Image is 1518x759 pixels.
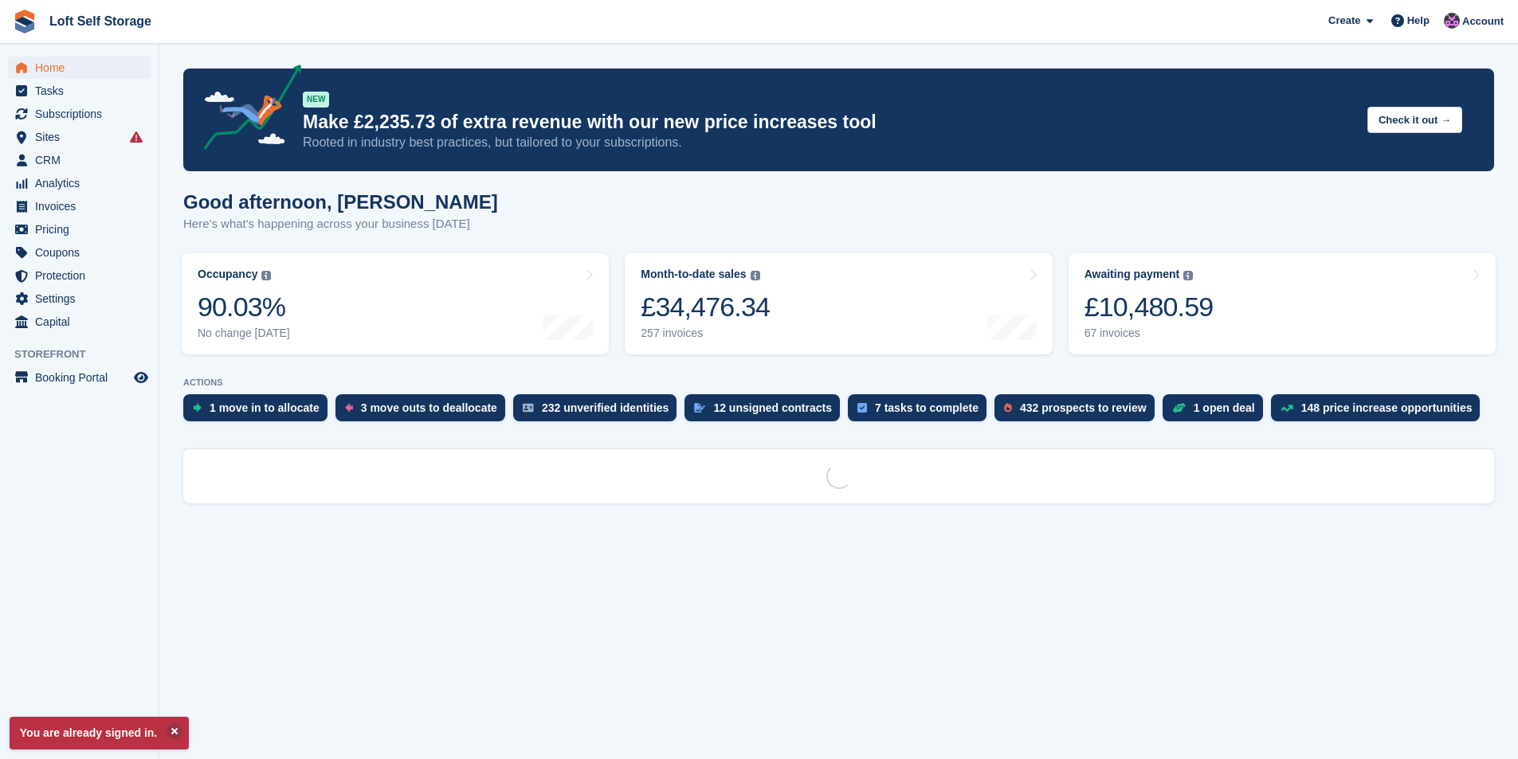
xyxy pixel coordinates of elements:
div: NEW [303,92,329,108]
a: 232 unverified identities [513,394,685,429]
p: Here's what's happening across your business [DATE] [183,215,498,233]
a: menu [8,241,151,264]
img: move_ins_to_allocate_icon-fdf77a2bb77ea45bf5b3d319d69a93e2d87916cf1d5bf7949dd705db3b84f3ca.svg [193,403,202,413]
a: 1 move in to allocate [183,394,335,429]
img: icon-info-grey-7440780725fd019a000dd9b08b2336e03edf1995a4989e88bcd33f0948082b44.svg [261,271,271,280]
div: 1 move in to allocate [210,401,320,414]
img: icon-info-grey-7440780725fd019a000dd9b08b2336e03edf1995a4989e88bcd33f0948082b44.svg [1183,271,1193,280]
div: 257 invoices [641,327,770,340]
a: 3 move outs to deallocate [335,394,513,429]
div: Month-to-date sales [641,268,746,281]
img: icon-info-grey-7440780725fd019a000dd9b08b2336e03edf1995a4989e88bcd33f0948082b44.svg [751,271,760,280]
img: Amy Wright [1444,13,1460,29]
span: Booking Portal [35,366,131,389]
div: 7 tasks to complete [875,401,979,414]
img: verify_identity-adf6edd0f0f0b5bbfe63781bf79b02c33cf7c696d77639b501bdc392416b5a36.svg [523,403,534,413]
div: 148 price increase opportunities [1301,401,1473,414]
div: Awaiting payment [1085,268,1180,281]
a: menu [8,149,151,171]
img: price_increase_opportunities-93ffe204e8149a01c8c9dc8f82e8f89637d9d84a8eef4429ea346261dce0b2c0.svg [1281,405,1293,412]
span: Capital [35,311,131,333]
h1: Good afternoon, [PERSON_NAME] [183,191,498,213]
a: menu [8,172,151,194]
span: Pricing [35,218,131,241]
a: 148 price increase opportunities [1271,394,1489,429]
img: deal-1b604bf984904fb50ccaf53a9ad4b4a5d6e5aea283cecdc64d6e3604feb123c2.svg [1172,402,1186,413]
img: prospect-51fa495bee0391a8d652442698ab0144808aea92771e9ea1ae160a38d050c398.svg [1004,403,1012,413]
div: 1 open deal [1194,401,1255,414]
a: menu [8,311,151,333]
a: Awaiting payment £10,480.59 67 invoices [1069,253,1496,354]
img: contract_signature_icon-13c848040528278c33f63329250d36e43548de30e8caae1d1a13099fd9432cc5.svg [694,403,705,413]
p: Rooted in industry best practices, but tailored to your subscriptions. [303,134,1355,151]
a: menu [8,57,151,79]
span: Storefront [14,346,159,362]
a: 432 prospects to review [994,394,1163,429]
img: task-75834270c22a3079a89374b754ae025e5fb1db73e45f91037f5363f120a921f8.svg [857,403,867,413]
div: 67 invoices [1085,327,1214,340]
span: Subscriptions [35,103,131,125]
span: Sites [35,126,131,148]
span: Home [35,57,131,79]
div: 232 unverified identities [542,401,669,414]
img: move_outs_to_deallocate_icon-f764333ba52eb49d3ac5e1228854f67142a1ed5810a6f6cc68b1a99e826820c5.svg [345,403,353,413]
span: CRM [35,149,131,171]
div: 432 prospects to review [1020,401,1147,414]
div: £10,480.59 [1085,291,1214,323]
span: Protection [35,264,131,287]
a: 12 unsigned contracts [684,394,848,429]
p: ACTIONS [183,378,1494,388]
span: Account [1462,14,1504,29]
span: Invoices [35,195,131,217]
a: menu [8,288,151,310]
a: 1 open deal [1163,394,1271,429]
a: menu [8,103,151,125]
a: menu [8,366,151,389]
a: Occupancy 90.03% No change [DATE] [182,253,609,354]
div: 3 move outs to deallocate [361,401,497,414]
a: 7 tasks to complete [848,394,994,429]
span: Coupons [35,241,131,264]
p: Make £2,235.73 of extra revenue with our new price increases tool [303,111,1355,134]
span: Tasks [35,80,131,102]
a: Loft Self Storage [43,8,158,34]
a: Month-to-date sales £34,476.34 257 invoices [625,253,1052,354]
span: Create [1328,13,1360,29]
img: stora-icon-8386f47178a22dfd0bd8f6a31ec36ba5ce8667c1dd55bd0f319d3a0aa187defe.svg [13,10,37,33]
span: Settings [35,288,131,310]
button: Check it out → [1367,107,1462,133]
a: menu [8,218,151,241]
a: menu [8,264,151,287]
a: Preview store [131,368,151,387]
div: 12 unsigned contracts [713,401,832,414]
div: Occupancy [198,268,257,281]
a: menu [8,80,151,102]
a: menu [8,126,151,148]
div: 90.03% [198,291,290,323]
p: You are already signed in. [10,717,189,749]
div: £34,476.34 [641,291,770,323]
div: No change [DATE] [198,327,290,340]
span: Help [1407,13,1430,29]
img: price-adjustments-announcement-icon-8257ccfd72463d97f412b2fc003d46551f7dbcb40ab6d574587a9cd5c0d94... [190,65,302,155]
i: Smart entry sync failures have occurred [130,131,143,143]
span: Analytics [35,172,131,194]
a: menu [8,195,151,217]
